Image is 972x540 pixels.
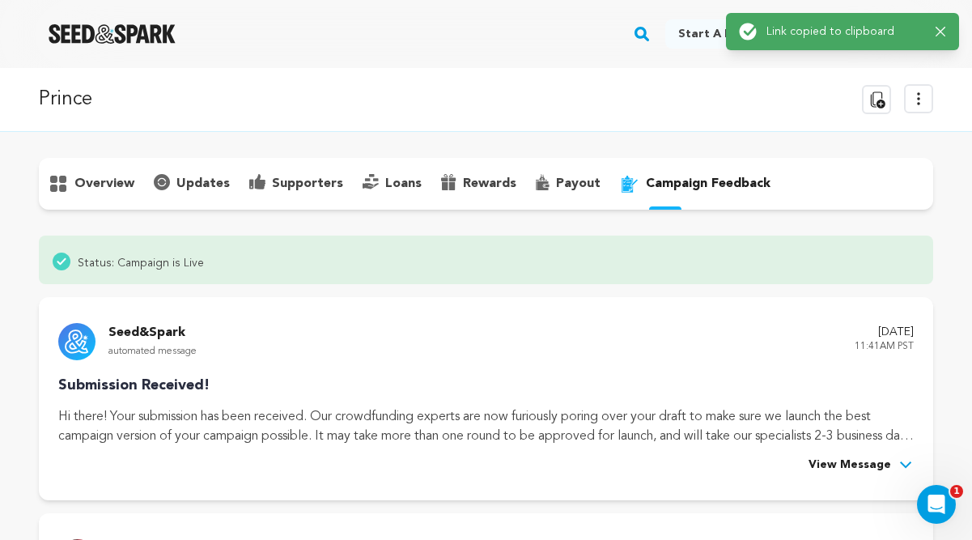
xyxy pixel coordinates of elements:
[108,342,197,361] p: automated message
[176,174,230,193] p: updates
[49,24,176,44] a: Seed&Spark Homepage
[431,171,526,197] button: rewards
[353,171,431,197] button: loans
[58,374,914,398] p: Submission Received!
[917,485,956,524] iframe: Intercom live chat
[855,323,914,342] p: [DATE]
[39,85,92,114] p: Prince
[144,171,240,197] button: updates
[809,456,891,475] span: View Message
[556,174,601,193] p: payout
[610,171,780,197] button: campaign feedback
[809,456,914,475] button: View Message
[78,252,204,271] span: Status: Campaign is Live
[49,24,176,44] img: Seed&Spark Logo Dark Mode
[526,171,610,197] button: payout
[39,171,144,197] button: overview
[766,23,923,40] p: Link copied to clipboard
[74,174,134,193] p: overview
[855,338,914,356] p: 11:41AM PST
[463,174,516,193] p: rewards
[385,174,422,193] p: loans
[58,407,914,446] p: Hi there! Your submission has been received. Our crowdfunding experts are now furiously poring ov...
[646,174,770,193] p: campaign feedback
[240,171,353,197] button: supporters
[108,323,197,342] p: Seed&Spark
[665,19,780,49] a: Start a project
[272,174,343,193] p: supporters
[950,485,963,498] span: 1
